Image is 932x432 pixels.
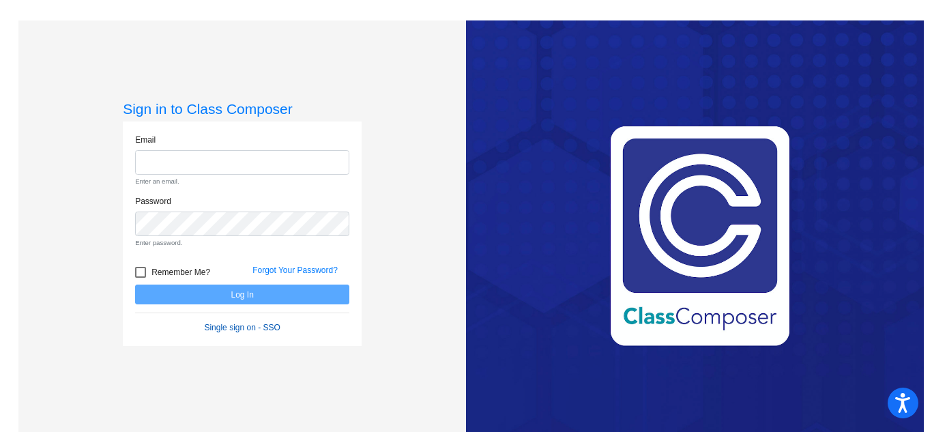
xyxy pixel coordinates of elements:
[135,285,349,304] button: Log In
[135,195,171,207] label: Password
[135,177,349,186] small: Enter an email.
[151,264,210,280] span: Remember Me?
[135,238,349,248] small: Enter password.
[123,100,362,117] h3: Sign in to Class Composer
[252,265,338,275] a: Forgot Your Password?
[135,134,156,146] label: Email
[204,323,280,332] a: Single sign on - SSO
